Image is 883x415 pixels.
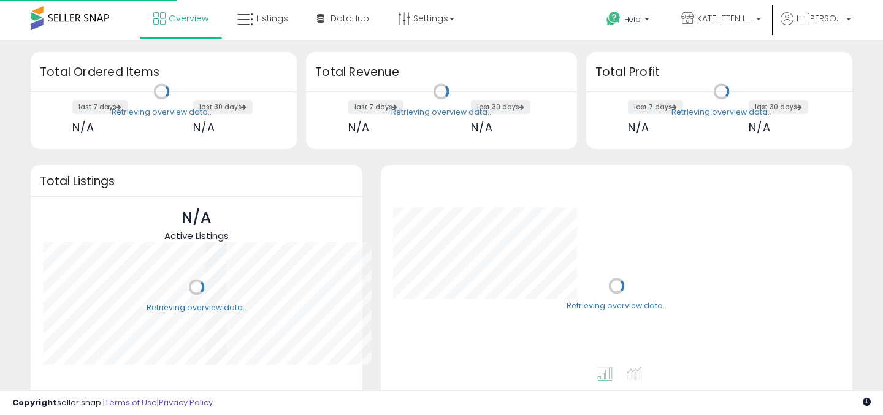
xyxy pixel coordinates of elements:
div: Retrieving overview data.. [147,302,247,313]
i: Get Help [606,11,621,26]
div: Retrieving overview data.. [112,107,212,118]
div: Retrieving overview data.. [391,107,491,118]
div: Retrieving overview data.. [567,301,667,312]
span: KATELITTEN LLC [697,12,752,25]
a: Help [597,2,662,40]
div: seller snap | | [12,397,213,409]
span: Listings [256,12,288,25]
div: Retrieving overview data.. [671,107,771,118]
span: Help [624,14,641,25]
strong: Copyright [12,397,57,408]
span: Hi [PERSON_NAME] [797,12,843,25]
span: Overview [169,12,208,25]
span: DataHub [331,12,369,25]
a: Hi [PERSON_NAME] [781,12,851,40]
